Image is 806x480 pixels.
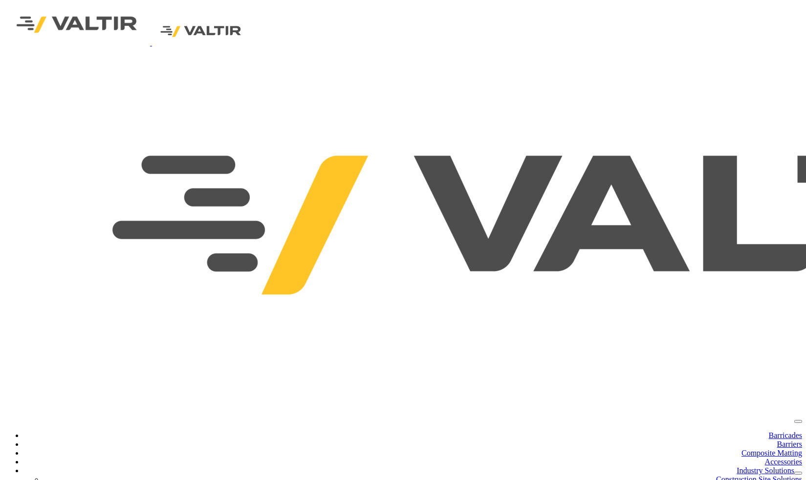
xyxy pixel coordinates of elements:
[794,420,802,423] button: menu toggle
[765,458,802,466] a: Accessories
[4,4,150,45] img: Valtir Rentals
[737,466,794,475] a: Industry Solutions
[777,440,802,448] a: Barriers
[794,472,802,475] button: dropdown toggle
[769,431,802,439] a: Barricades
[152,18,250,45] img: Valtir Rentals
[741,449,802,457] a: Composite Matting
